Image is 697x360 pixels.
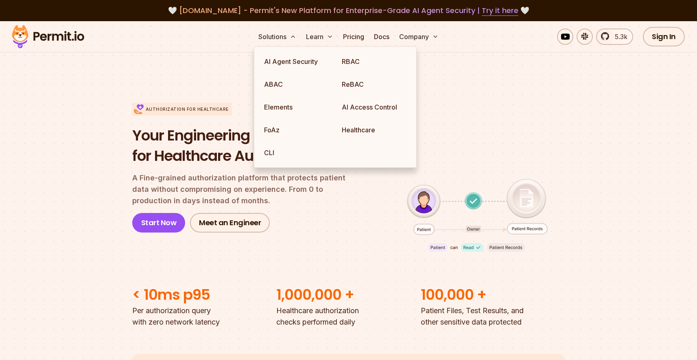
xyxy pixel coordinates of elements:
[610,32,627,42] span: 5.3k
[596,29,633,45] a: 5.3k
[335,50,413,73] a: RBAC
[482,5,518,16] a: Try it here
[258,96,335,119] a: Elements
[335,96,413,119] a: AI Access Control
[255,29,299,45] button: Solutions
[276,305,421,328] p: Healthcare authorization checks performed daily
[190,213,270,233] a: Meet an Engineer
[146,106,229,112] p: Authorization for Healthcare
[421,285,565,305] h2: 100,000 +
[335,119,413,141] a: Healthcare
[132,305,277,328] p: Per authorization query with zero network latency
[258,73,335,96] a: ABAC
[132,172,359,206] p: A Fine-grained authorization platform that protects patient data without compromising on experien...
[276,285,421,305] h2: 1,000,000 +
[335,73,413,96] a: ReBAC
[258,50,335,73] a: AI Agent Security
[179,5,518,15] span: [DOMAIN_NAME] - Permit's New Platform for Enterprise-Grade AI Agent Security |
[8,23,88,50] img: Permit logo
[258,141,335,164] a: CLI
[132,213,186,233] a: Start Now
[340,29,367,45] a: Pricing
[258,119,335,141] a: FoAz
[643,27,685,46] a: Sign In
[132,125,359,166] h1: Your Engineering Partners for Healthcare Authorization
[396,29,442,45] button: Company
[371,29,393,45] a: Docs
[303,29,336,45] button: Learn
[20,5,677,16] div: 🤍 🤍
[132,285,277,305] h2: < 10ms p95
[421,305,565,328] p: Patient Files, Test Results, and other sensitive data protected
